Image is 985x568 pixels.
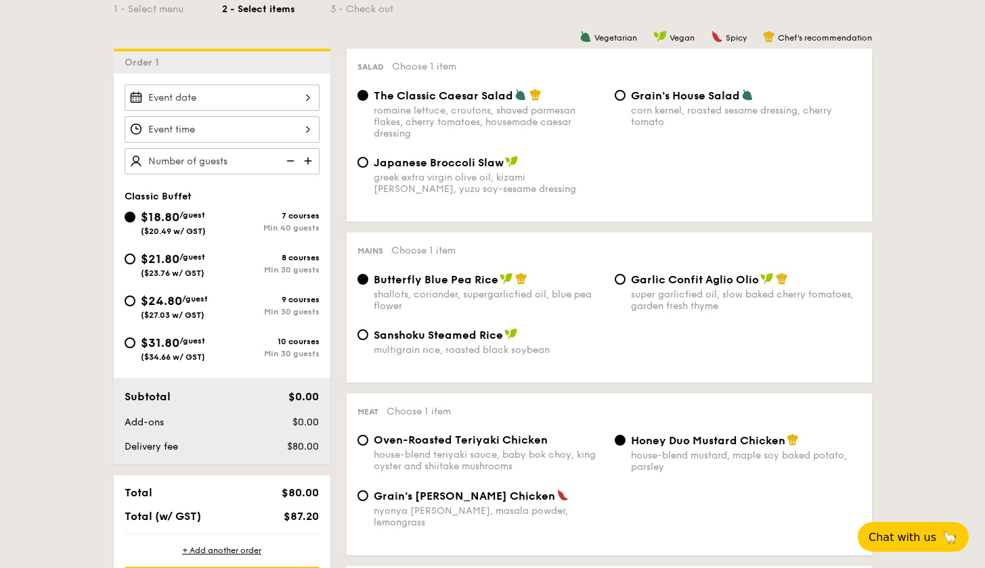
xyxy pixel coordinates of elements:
[711,30,723,43] img: icon-spicy.37a8142b.svg
[776,273,788,285] img: icon-chef-hat.a58ddaea.svg
[858,522,969,552] button: Chat with us🦙
[391,245,456,256] span: Choose 1 item
[222,307,320,316] div: Min 30 guests
[141,310,204,320] span: ($27.03 w/ GST)
[515,89,527,101] img: icon-vegetarian.fe4039eb.svg
[374,172,604,195] div: greek extra virgin olive oil, kizami [PERSON_NAME], yuzu soy-sesame dressing
[292,417,319,428] span: $0.00
[505,156,519,168] img: icon-vegan.f8ff3823.svg
[357,157,368,168] input: Japanese Broccoli Slawgreek extra virgin olive oil, kizami [PERSON_NAME], yuzu soy-sesame dressing
[529,89,542,101] img: icon-chef-hat.a58ddaea.svg
[288,390,319,403] span: $0.00
[179,252,205,262] span: /guest
[141,268,204,278] span: ($23.76 w/ GST)
[631,450,861,473] div: house-blend mustard, maple soy baked potato, parsley
[182,294,208,304] span: /guest
[222,253,320,262] div: 8 courses
[760,273,774,285] img: icon-vegan.f8ff3823.svg
[222,349,320,358] div: Min 30 guests
[222,211,320,220] div: 7 courses
[125,441,178,452] span: Delivery fee
[125,390,171,403] span: Subtotal
[374,105,604,139] div: romaine lettuce, croutons, shaved parmesan flakes, cherry tomatoes, housemade caesar dressing
[615,274,626,285] input: Garlic Confit Aglio Oliosuper garlicfied oil, slow baked cherry tomatoes, garden fresh thyme
[125,545,320,556] div: + Add another order
[374,433,548,446] span: Oven-Roasted Teriyaki Chicken
[631,434,785,447] span: Honey Duo Mustard Chicken
[515,273,527,285] img: icon-chef-hat.a58ddaea.svg
[357,407,378,417] span: Meat
[374,273,498,286] span: Butterfly Blue Pea Rice
[556,489,569,501] img: icon-spicy.37a8142b.svg
[500,273,513,285] img: icon-vegan.f8ff3823.svg
[125,510,201,523] span: Total (w/ GST)
[287,441,319,452] span: $80.00
[357,329,368,340] input: Sanshoku Steamed Ricemultigrain rice, roasted black soybean
[942,529,958,545] span: 🦙
[869,531,936,544] span: Chat with us
[670,33,695,43] span: Vegan
[179,210,205,220] span: /guest
[374,156,504,169] span: Japanese Broccoli Slaw
[631,289,861,312] div: super garlicfied oil, slow baked cherry tomatoes, garden fresh thyme
[357,274,368,285] input: Butterfly Blue Pea Riceshallots, coriander, supergarlicfied oil, blue pea flower
[374,505,604,528] div: nyonya [PERSON_NAME], masala powder, lemongrass
[125,85,320,111] input: Event date
[357,90,368,101] input: The Classic Caesar Saladromaine lettuce, croutons, shaved parmesan flakes, cherry tomatoes, house...
[125,254,135,264] input: $21.80/guest($23.76 w/ GST)8 coursesMin 30 guests
[726,33,747,43] span: Spicy
[279,148,299,174] img: icon-reduce.1d2dbef1.svg
[374,449,604,472] div: house-blend teriyaki sauce, baby bok choy, king oyster and shiitake mushrooms
[141,227,206,236] span: ($20.49 w/ GST)
[504,328,518,340] img: icon-vegan.f8ff3823.svg
[741,89,753,101] img: icon-vegetarian.fe4039eb.svg
[374,490,555,502] span: Grain's [PERSON_NAME] Chicken
[787,433,799,446] img: icon-chef-hat.a58ddaea.svg
[615,435,626,446] input: Honey Duo Mustard Chickenhouse-blend mustard, maple soy baked potato, parsley
[374,289,604,312] div: shallots, coriander, supergarlicfied oil, blue pea flower
[387,406,451,417] span: Choose 1 item
[284,510,319,523] span: $87.20
[763,30,775,43] img: icon-chef-hat.a58ddaea.svg
[125,295,135,306] input: $24.80/guest($27.03 w/ GST)9 coursesMin 30 guests
[299,148,320,174] img: icon-add.58712e84.svg
[141,352,205,362] span: ($34.66 w/ GST)
[357,62,384,72] span: Salad
[125,337,135,348] input: $31.80/guest($34.66 w/ GST)10 coursesMin 30 guests
[125,417,164,428] span: Add-ons
[222,265,320,275] div: Min 30 guests
[125,486,152,499] span: Total
[125,57,165,68] span: Order 1
[125,116,320,143] input: Event time
[579,30,592,43] img: icon-vegetarian.fe4039eb.svg
[282,486,319,499] span: $80.00
[141,335,179,350] span: $31.80
[615,90,626,101] input: Grain's House Saladcorn kernel, roasted sesame dressing, cherry tomato
[125,212,135,222] input: $18.80/guest($20.49 w/ GST)7 coursesMin 40 guests
[631,273,759,286] span: Garlic Confit Aglio Olio
[631,89,740,102] span: Grain's House Salad
[222,337,320,346] div: 10 courses
[631,105,861,128] div: corn kernel, roasted sesame dressing, cherry tomato
[357,435,368,446] input: Oven-Roasted Teriyaki Chickenhouse-blend teriyaki sauce, baby bok choy, king oyster and shiitake ...
[141,252,179,266] span: $21.80
[653,30,667,43] img: icon-vegan.f8ff3823.svg
[778,33,872,43] span: Chef's recommendation
[179,336,205,346] span: /guest
[357,490,368,501] input: Grain's [PERSON_NAME] Chickennyonya [PERSON_NAME], masala powder, lemongrass
[374,344,604,356] div: multigrain rice, roasted black soybean
[125,191,192,202] span: Classic Buffet
[374,89,513,102] span: The Classic Caesar Salad
[357,246,383,256] span: Mains
[392,61,456,72] span: Choose 1 item
[141,293,182,308] span: $24.80
[374,329,503,341] span: Sanshoku Steamed Rice
[141,210,179,224] span: $18.80
[222,295,320,304] div: 9 courses
[594,33,637,43] span: Vegetarian
[125,148,320,174] input: Number of guests
[222,223,320,233] div: Min 40 guests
